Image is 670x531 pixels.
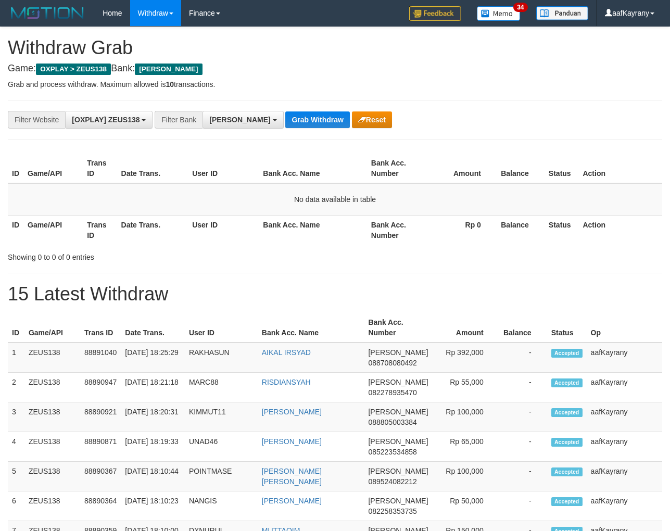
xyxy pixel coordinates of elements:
[368,418,416,426] span: Copy 088805003384 to clipboard
[433,491,499,521] td: Rp 50,000
[8,64,662,74] h4: Game: Bank:
[433,402,499,432] td: Rp 100,000
[262,408,322,416] a: [PERSON_NAME]
[259,215,367,245] th: Bank Acc. Name
[8,111,65,129] div: Filter Website
[24,373,80,402] td: ZEUS138
[368,507,416,515] span: Copy 082258353735 to clipboard
[24,462,80,491] td: ZEUS138
[188,154,259,183] th: User ID
[166,80,174,88] strong: 10
[433,462,499,491] td: Rp 100,000
[368,408,428,416] span: [PERSON_NAME]
[513,3,527,12] span: 34
[8,248,271,262] div: Showing 0 to 0 of 0 entries
[262,378,311,386] a: RISDIANSYAH
[433,373,499,402] td: Rp 55,000
[121,491,185,521] td: [DATE] 18:10:23
[80,402,121,432] td: 88890921
[499,373,547,402] td: -
[65,111,153,129] button: [OXPLAY] ZEUS138
[121,373,185,402] td: [DATE] 18:21:18
[23,154,83,183] th: Game/API
[24,402,80,432] td: ZEUS138
[587,343,662,373] td: aafKayrany
[409,6,461,21] img: Feedback.jpg
[426,215,497,245] th: Rp 0
[121,343,185,373] td: [DATE] 18:25:29
[587,462,662,491] td: aafKayrany
[551,378,583,387] span: Accepted
[368,497,428,505] span: [PERSON_NAME]
[499,343,547,373] td: -
[368,437,428,446] span: [PERSON_NAME]
[352,111,392,128] button: Reset
[433,432,499,462] td: Rp 65,000
[121,402,185,432] td: [DATE] 18:20:31
[551,438,583,447] span: Accepted
[185,432,258,462] td: UNAD46
[499,432,547,462] td: -
[80,343,121,373] td: 88891040
[80,373,121,402] td: 88890947
[262,497,322,505] a: [PERSON_NAME]
[545,215,579,245] th: Status
[547,313,587,343] th: Status
[8,284,662,305] h1: 15 Latest Withdraw
[578,215,662,245] th: Action
[285,111,349,128] button: Grab Withdraw
[578,154,662,183] th: Action
[24,491,80,521] td: ZEUS138
[368,378,428,386] span: [PERSON_NAME]
[433,313,499,343] th: Amount
[368,467,428,475] span: [PERSON_NAME]
[477,6,521,21] img: Button%20Memo.svg
[155,111,203,129] div: Filter Bank
[368,348,428,357] span: [PERSON_NAME]
[8,462,24,491] td: 5
[24,343,80,373] td: ZEUS138
[8,37,662,58] h1: Withdraw Grab
[551,467,583,476] span: Accepted
[587,373,662,402] td: aafKayrany
[24,432,80,462] td: ZEUS138
[135,64,202,75] span: [PERSON_NAME]
[367,215,426,245] th: Bank Acc. Number
[368,448,416,456] span: Copy 085223534858 to clipboard
[364,313,432,343] th: Bank Acc. Number
[8,79,662,90] p: Grab and process withdraw. Maximum allowed is transactions.
[587,432,662,462] td: aafKayrany
[203,111,283,129] button: [PERSON_NAME]
[117,215,188,245] th: Date Trans.
[262,437,322,446] a: [PERSON_NAME]
[72,116,140,124] span: [OXPLAY] ZEUS138
[83,215,117,245] th: Trans ID
[258,313,364,343] th: Bank Acc. Name
[536,6,588,20] img: panduan.png
[80,432,121,462] td: 88890871
[497,215,545,245] th: Balance
[8,491,24,521] td: 6
[185,313,258,343] th: User ID
[121,432,185,462] td: [DATE] 18:19:33
[80,462,121,491] td: 88890367
[188,215,259,245] th: User ID
[36,64,111,75] span: OXPLAY > ZEUS138
[80,491,121,521] td: 88890364
[587,491,662,521] td: aafKayrany
[499,402,547,432] td: -
[587,402,662,432] td: aafKayrany
[80,313,121,343] th: Trans ID
[8,154,23,183] th: ID
[185,491,258,521] td: NANGIS
[499,491,547,521] td: -
[497,154,545,183] th: Balance
[426,154,497,183] th: Amount
[367,154,426,183] th: Bank Acc. Number
[185,402,258,432] td: KIMMUT11
[8,5,87,21] img: MOTION_logo.png
[185,462,258,491] td: POINTMASE
[8,215,23,245] th: ID
[8,432,24,462] td: 4
[259,154,367,183] th: Bank Acc. Name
